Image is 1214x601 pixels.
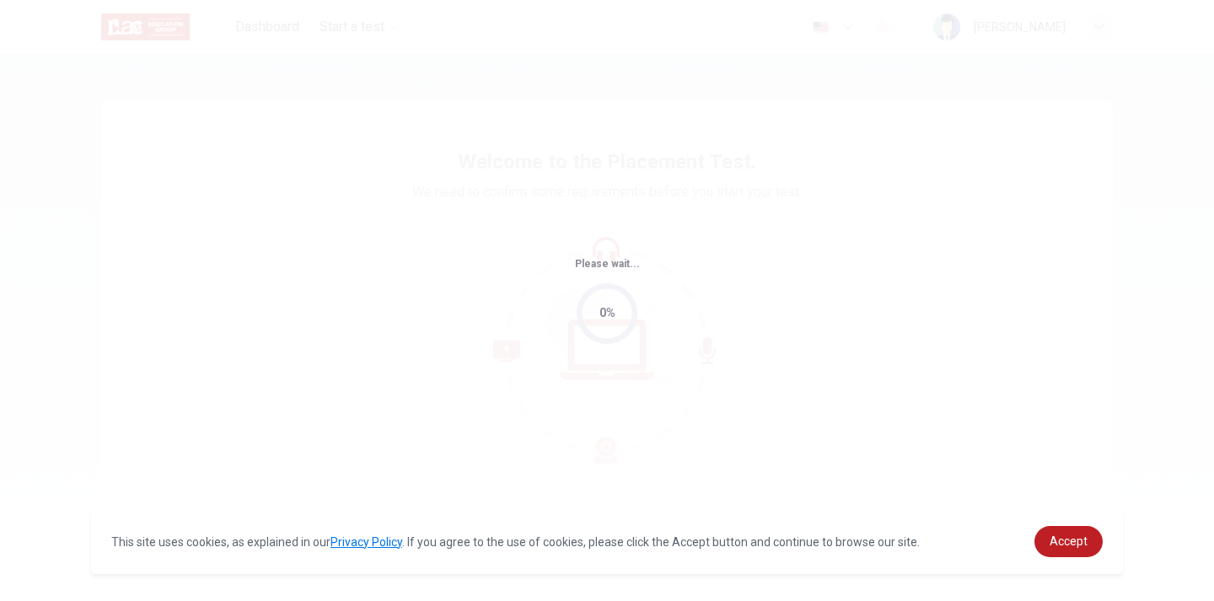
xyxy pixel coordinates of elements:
[1050,534,1088,548] span: Accept
[1034,526,1103,557] a: dismiss cookie message
[330,535,402,549] a: Privacy Policy
[111,535,920,549] span: This site uses cookies, as explained in our . If you agree to the use of cookies, please click th...
[575,258,640,270] span: Please wait...
[599,303,615,323] div: 0%
[91,509,1123,574] div: cookieconsent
